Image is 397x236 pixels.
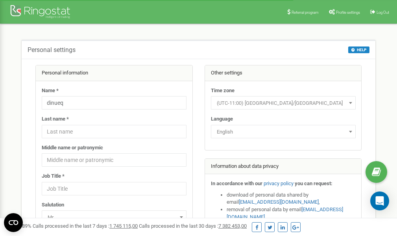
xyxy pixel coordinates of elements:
[42,210,186,224] span: Mr.
[211,115,233,123] label: Language
[211,87,235,95] label: Time zone
[109,223,138,229] u: 1 745 115,00
[370,191,389,210] div: Open Intercom Messenger
[205,65,362,81] div: Other settings
[218,223,247,229] u: 7 382 453,00
[44,212,184,223] span: Mr.
[42,153,186,167] input: Middle name or patronymic
[211,180,262,186] strong: In accordance with our
[211,96,356,110] span: (UTC-11:00) Pacific/Midway
[42,96,186,110] input: Name
[264,180,294,186] a: privacy policy
[42,173,65,180] label: Job Title *
[205,159,362,175] div: Information about data privacy
[42,125,186,138] input: Last name
[348,46,369,53] button: HELP
[295,180,332,186] strong: you can request:
[42,87,59,95] label: Name *
[139,223,247,229] span: Calls processed in the last 30 days :
[227,206,356,221] li: removal of personal data by email ,
[42,182,186,195] input: Job Title
[42,201,64,209] label: Salutation
[42,115,69,123] label: Last name *
[239,199,319,205] a: [EMAIL_ADDRESS][DOMAIN_NAME]
[211,125,356,138] span: English
[227,191,356,206] li: download of personal data shared by email ,
[336,10,360,15] span: Profile settings
[4,213,23,232] button: Open CMP widget
[292,10,319,15] span: Referral program
[36,65,192,81] div: Personal information
[214,98,353,109] span: (UTC-11:00) Pacific/Midway
[28,46,76,54] h5: Personal settings
[214,126,353,138] span: English
[33,223,138,229] span: Calls processed in the last 7 days :
[377,10,389,15] span: Log Out
[42,144,103,152] label: Middle name or patronymic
